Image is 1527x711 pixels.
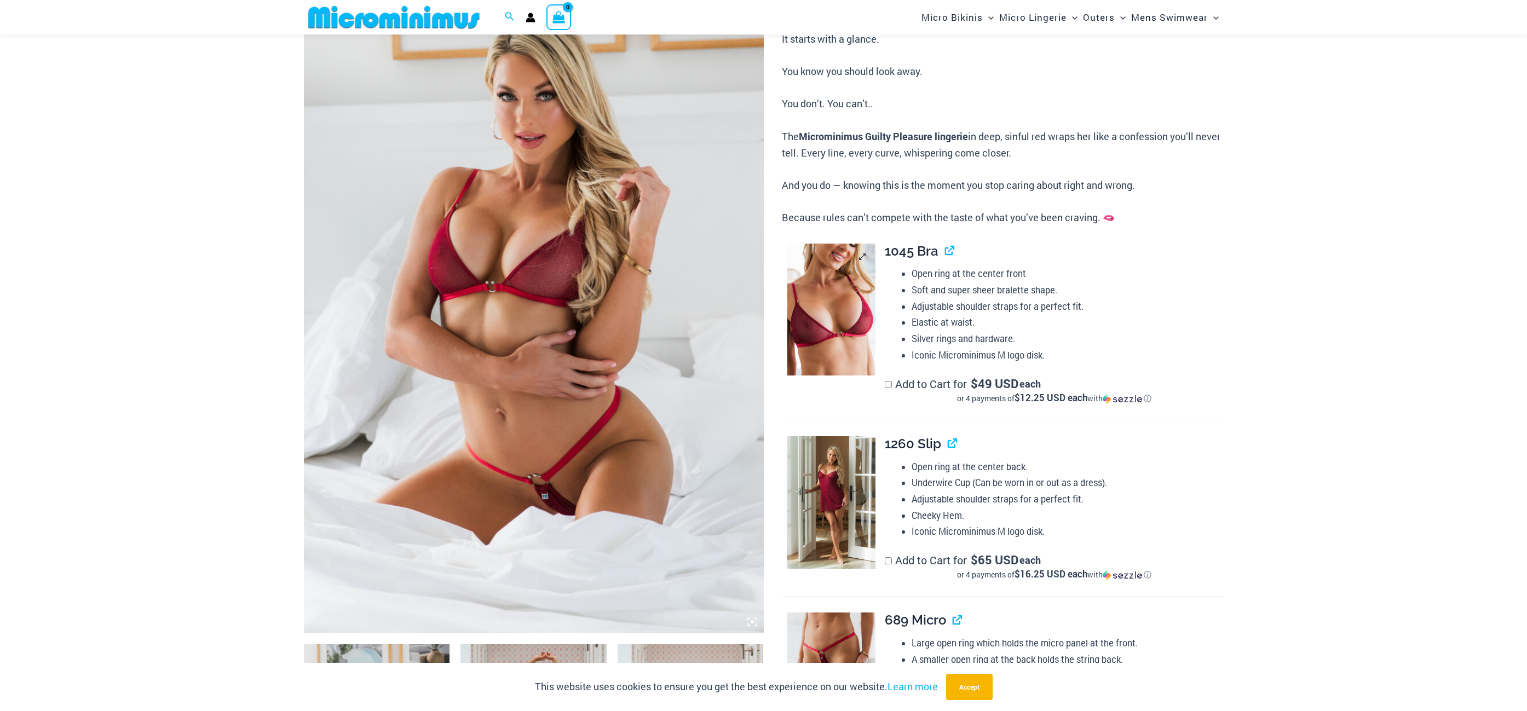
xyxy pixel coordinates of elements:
[912,635,1224,651] li: Large open ring which holds the micro panel at the front.
[885,377,1223,404] label: Add to Cart for
[1131,3,1208,31] span: Mens Swimwear
[885,557,892,564] input: Add to Cart for$65 USD eachor 4 payments of$16.25 USD eachwithSezzle Click to learn more about Se...
[921,3,983,31] span: Micro Bikinis
[946,674,993,700] button: Accept
[917,2,1224,33] nav: Site Navigation
[885,553,1223,580] label: Add to Cart for
[535,679,938,695] p: This website uses cookies to ensure you get the best experience on our website.
[505,10,515,25] a: Search icon link
[885,436,941,452] span: 1260 Slip
[885,381,892,388] input: Add to Cart for$49 USD eachor 4 payments of$12.25 USD eachwithSezzle Click to learn more about Se...
[912,523,1224,540] li: Iconic Microminimus M logo disk.
[1015,568,1087,580] span: $16.25 USD each
[885,569,1223,580] div: or 4 payments of$16.25 USD eachwithSezzle Click to learn more about Sezzle
[799,130,968,143] b: Microminimus Guilty Pleasure lingerie
[999,3,1067,31] span: Micro Lingerie
[912,331,1224,347] li: Silver rings and hardware.
[546,4,572,30] a: View Shopping Cart, empty
[1067,3,1077,31] span: Menu Toggle
[1019,378,1041,389] span: each
[526,13,535,22] a: Account icon link
[996,3,1080,31] a: Micro LingerieMenu ToggleMenu Toggle
[971,375,978,391] span: $
[912,282,1224,298] li: Soft and super sheer bralette shape.
[971,552,978,568] span: $
[971,378,1018,389] span: 49 USD
[1080,3,1128,31] a: OutersMenu ToggleMenu Toggle
[885,612,946,628] span: 689 Micro
[885,569,1223,580] div: or 4 payments of with
[1103,570,1142,580] img: Sezzle
[912,491,1224,507] li: Adjustable shoulder straps for a perfect fit.
[885,393,1223,404] div: or 4 payments of$12.25 USD eachwithSezzle Click to learn more about Sezzle
[885,243,938,259] span: 1045 Bra
[912,475,1224,491] li: Underwire Cup (Can be worn in or out as a dress).
[912,298,1224,315] li: Adjustable shoulder straps for a perfect fit.
[787,244,875,376] img: Guilty Pleasures Red 1045 Bra
[787,436,875,569] img: Guilty Pleasures Red 1260 Slip
[912,651,1224,668] li: A smaller open ring at the back holds the string back.
[1128,3,1221,31] a: Mens SwimwearMenu ToggleMenu Toggle
[782,31,1223,226] p: It starts with a glance. You know you should look away. You don’t. You can’t.. The in deep, sinfu...
[304,5,484,30] img: MM SHOP LOGO FLAT
[1019,554,1041,565] span: each
[888,680,938,693] a: Learn more
[912,507,1224,524] li: Cheeky Hem.
[1103,394,1142,404] img: Sezzle
[885,393,1223,404] div: or 4 payments of with
[1208,3,1219,31] span: Menu Toggle
[912,314,1224,331] li: Elastic at waist.
[1083,3,1115,31] span: Outers
[919,3,996,31] a: Micro BikinisMenu ToggleMenu Toggle
[912,265,1224,282] li: Open ring at the center front
[1015,391,1087,404] span: $12.25 USD each
[1115,3,1126,31] span: Menu Toggle
[971,554,1018,565] span: 65 USD
[983,3,994,31] span: Menu Toggle
[912,347,1224,363] li: Iconic Microminimus M logo disk.
[912,459,1224,475] li: Open ring at the center back.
